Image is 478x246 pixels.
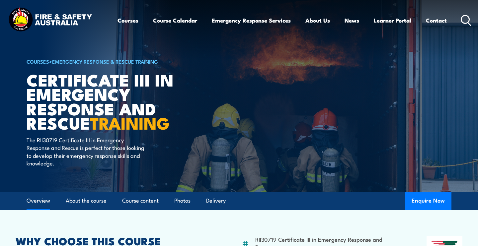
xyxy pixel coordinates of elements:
[27,72,191,130] h1: Certificate III in Emergency Response and Rescue
[206,192,226,210] a: Delivery
[90,110,170,135] strong: TRAINING
[122,192,159,210] a: Course content
[27,192,50,210] a: Overview
[426,12,447,29] a: Contact
[27,136,148,167] p: The RII30719 Certificate III in Emergency Response and Rescue is perfect for those looking to dev...
[118,12,138,29] a: Courses
[153,12,197,29] a: Course Calendar
[374,12,411,29] a: Learner Portal
[405,192,451,210] button: Enquire Now
[27,57,191,65] h6: >
[16,236,209,245] h2: WHY CHOOSE THIS COURSE
[345,12,359,29] a: News
[212,12,291,29] a: Emergency Response Services
[66,192,107,210] a: About the course
[52,58,158,65] a: Emergency Response & Rescue Training
[305,12,330,29] a: About Us
[174,192,191,210] a: Photos
[27,58,49,65] a: COURSES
